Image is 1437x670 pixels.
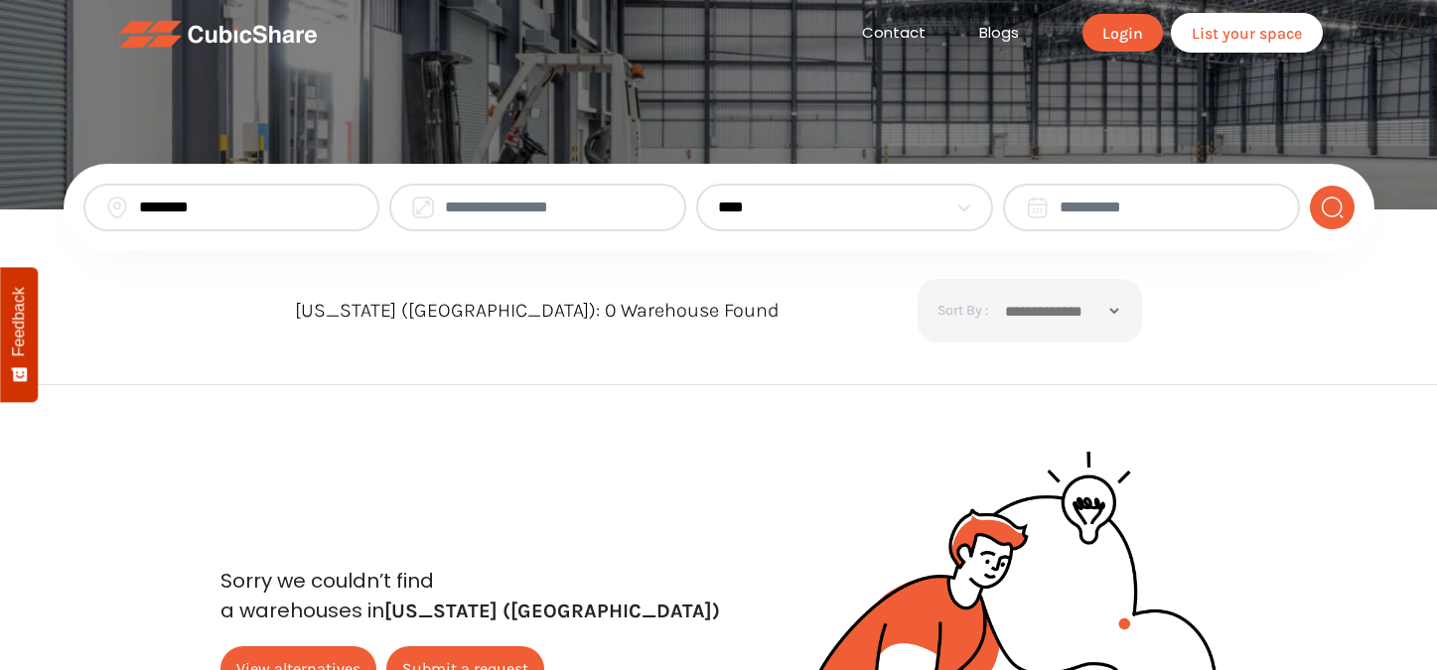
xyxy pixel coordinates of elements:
[952,22,1046,45] a: Blogs
[835,22,952,45] a: Contact
[1025,196,1050,219] img: calendar.png
[411,196,435,219] img: space field icon
[384,600,720,622] span: [US_STATE] ([GEOGRAPHIC_DATA])
[937,299,988,323] span: sort by :
[10,287,28,356] span: Feedback
[105,196,129,219] img: location.png
[1320,196,1345,219] img: search-normal.png
[295,296,780,326] label: [US_STATE] ([GEOGRAPHIC_DATA]): 0 Warehouse Found
[220,566,720,626] p: Sorry we couldn’t find a warehouses in
[1082,14,1163,52] a: Login
[1171,13,1323,53] a: List your space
